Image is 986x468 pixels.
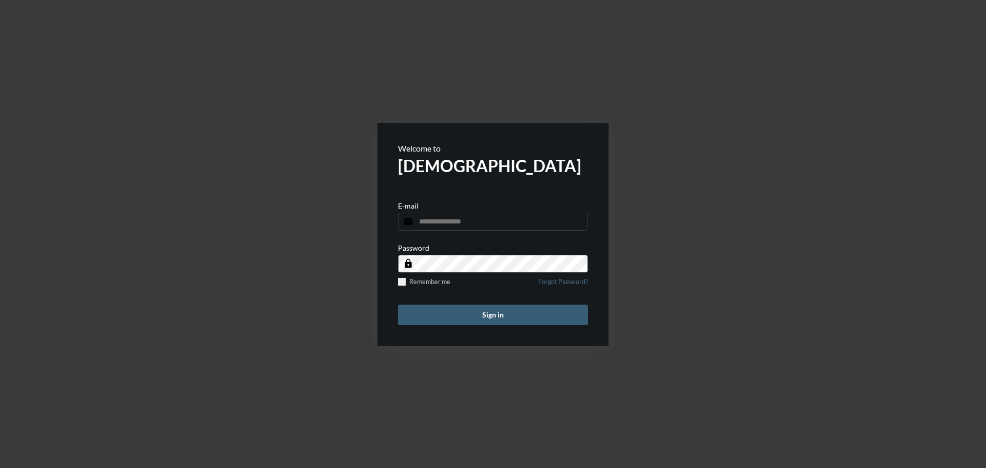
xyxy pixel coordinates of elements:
[398,305,588,325] button: Sign in
[398,201,419,210] p: E-mail
[538,278,588,292] a: Forgot Password?
[398,278,450,286] label: Remember me
[398,156,588,176] h2: [DEMOGRAPHIC_DATA]
[398,143,588,153] p: Welcome to
[398,244,429,252] p: Password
